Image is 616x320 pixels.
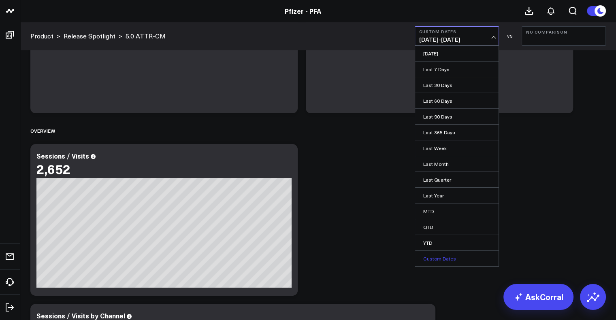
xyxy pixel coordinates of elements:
[503,284,573,310] a: AskCorral
[415,77,499,93] a: Last 30 Days
[36,161,70,176] div: 2,652
[30,32,60,40] div: >
[30,32,53,40] a: Product
[415,93,499,108] a: Last 60 Days
[415,140,499,156] a: Last Week
[415,26,499,46] button: Custom Dates[DATE]-[DATE]
[126,32,166,40] a: 5.0 ATTR-CM
[526,30,601,34] b: No Comparison
[36,151,89,160] div: Sessions / Visits
[64,32,115,40] a: Release Spotlight
[30,121,55,140] div: Overview
[419,29,495,34] b: Custom Dates
[415,156,499,172] a: Last Month
[415,203,499,219] a: MTD
[415,109,499,124] a: Last 90 Days
[415,125,499,140] a: Last 365 Days
[415,219,499,235] a: QTD
[522,26,606,46] button: No Comparison
[415,61,499,77] a: Last 7 Days
[415,188,499,203] a: Last Year
[415,235,499,250] a: YTD
[415,251,499,266] a: Custom Dates
[415,172,499,187] a: Last Quarter
[64,32,122,40] div: >
[415,46,499,61] a: [DATE]
[419,36,495,43] span: [DATE] - [DATE]
[36,311,125,320] div: Sessions / Visits by Channel
[503,34,518,38] div: VS
[285,6,321,15] a: Pfizer - PFA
